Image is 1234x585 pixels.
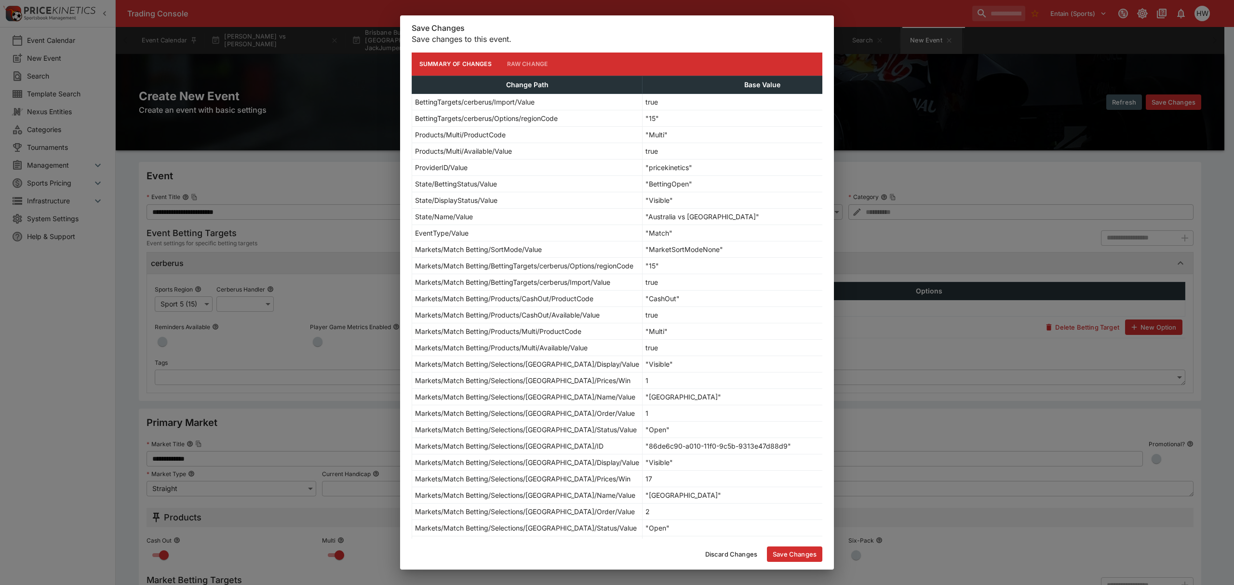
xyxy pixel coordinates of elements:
[643,306,883,323] td: true
[643,208,883,225] td: "Australia vs [GEOGRAPHIC_DATA]"
[699,546,763,562] button: Discard Changes
[643,175,883,192] td: "BettingOpen"
[643,110,883,126] td: "15"
[415,162,468,173] p: ProviderID/Value
[415,212,473,222] p: State/Name/Value
[643,470,883,487] td: 17
[415,130,506,140] p: Products/Multi/ProductCode
[643,159,883,175] td: "pricekinetics"
[643,454,883,470] td: "Visible"
[643,487,883,503] td: "[GEOGRAPHIC_DATA]"
[415,326,581,336] p: Markets/Match Betting/Products/Multi/ProductCode
[643,438,883,454] td: "86de6c90-a010-11f0-9c5b-9313e47d88d9"
[643,257,883,274] td: "15"
[643,274,883,290] td: true
[643,405,883,421] td: 1
[643,536,883,552] td: "874544b0-a010-11f0-9c5b-9313e47d88d9"
[643,126,883,143] td: "Multi"
[415,523,637,533] p: Markets/Match Betting/Selections/[GEOGRAPHIC_DATA]/Status/Value
[415,277,610,287] p: Markets/Match Betting/BettingTargets/cerberus/Import/Value
[415,425,637,435] p: Markets/Match Betting/Selections/[GEOGRAPHIC_DATA]/Status/Value
[415,408,635,418] p: Markets/Match Betting/Selections/[GEOGRAPHIC_DATA]/Order/Value
[643,143,883,159] td: true
[415,261,633,271] p: Markets/Match Betting/BettingTargets/cerberus/Options/regionCode
[415,457,639,467] p: Markets/Match Betting/Selections/[GEOGRAPHIC_DATA]/Display/Value
[643,192,883,208] td: "Visible"
[643,421,883,438] td: "Open"
[767,546,822,562] button: Save Changes
[415,490,635,500] p: Markets/Match Betting/Selections/[GEOGRAPHIC_DATA]/Name/Value
[415,179,497,189] p: State/BettingStatus/Value
[412,53,499,76] button: Summary of Changes
[643,323,883,339] td: "Multi"
[415,375,630,386] p: Markets/Match Betting/Selections/[GEOGRAPHIC_DATA]/Prices/Win
[415,97,535,107] p: BettingTargets/cerberus/Import/Value
[412,76,643,93] th: Change Path
[415,441,604,451] p: Markets/Match Betting/Selections/[GEOGRAPHIC_DATA]/ID
[412,33,822,45] p: Save changes to this event.
[412,23,822,33] h6: Save Changes
[415,343,588,353] p: Markets/Match Betting/Products/Multi/Available/Value
[643,290,883,306] td: "CashOut"
[415,310,600,320] p: Markets/Match Betting/Products/CashOut/Available/Value
[415,392,635,402] p: Markets/Match Betting/Selections/[GEOGRAPHIC_DATA]/Name/Value
[643,93,883,110] td: true
[415,244,542,254] p: Markets/Match Betting/SortMode/Value
[643,339,883,356] td: true
[415,474,630,484] p: Markets/Match Betting/Selections/[GEOGRAPHIC_DATA]/Prices/Win
[643,76,883,93] th: Base Value
[415,195,497,205] p: State/DisplayStatus/Value
[643,225,883,241] td: "Match"
[499,53,556,76] button: Raw Change
[643,372,883,388] td: 1
[643,241,883,257] td: "MarketSortModeNone"
[643,356,883,372] td: "Visible"
[415,146,512,156] p: Products/Multi/Available/Value
[415,293,593,304] p: Markets/Match Betting/Products/CashOut/ProductCode
[643,503,883,519] td: 2
[415,113,558,123] p: BettingTargets/cerberus/Options/regionCode
[415,359,639,369] p: Markets/Match Betting/Selections/[GEOGRAPHIC_DATA]/Display/Value
[643,519,883,536] td: "Open"
[643,388,883,405] td: "[GEOGRAPHIC_DATA]"
[415,228,469,238] p: EventType/Value
[415,506,635,517] p: Markets/Match Betting/Selections/[GEOGRAPHIC_DATA]/Order/Value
